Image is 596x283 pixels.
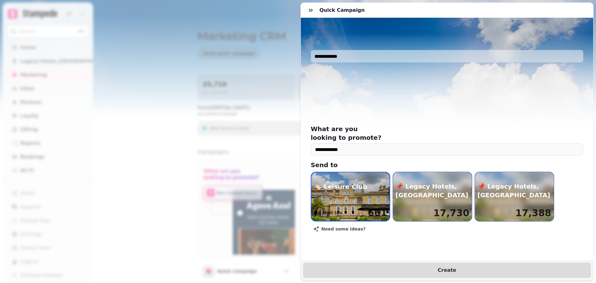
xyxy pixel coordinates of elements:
h2: 📌 Legacy Hotels, [GEOGRAPHIC_DATA] [477,182,554,199]
h1: 17,730 [433,208,469,219]
img: aHR0cHM6Ly9maWxlcy5zdGFtcGVkZS5haS81NTM3YjYzZS1mNjI2LTExZWMtYmM1Ny0wYTU4YTlmZWFjMDIvbWVkaWEvOTQ5Y... [311,172,390,221]
h2: 📌 Legacy Hotels, [GEOGRAPHIC_DATA] [395,182,472,199]
h3: Quick Campaign [319,7,367,14]
button: Create [303,263,591,278]
button: 🏷️ Leisure ClubSLS Medi Spa661 [311,172,390,221]
span: Create [311,268,583,273]
h1: 17,388 [515,208,551,219]
h1: 661 [368,207,387,218]
p: SLS Medi Spa [314,210,365,215]
span: Need some ideas? [321,227,366,231]
h2: 🏷️ Leisure Club [314,182,367,191]
h2: Send to [311,161,430,169]
button: 📌 Legacy Hotels, [GEOGRAPHIC_DATA]17,730 [393,172,472,221]
button: Need some ideas? [308,224,371,234]
button: 📌 Legacy Hotels, [GEOGRAPHIC_DATA]17,388 [475,172,554,221]
h2: What are you looking to promote? [311,125,430,142]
